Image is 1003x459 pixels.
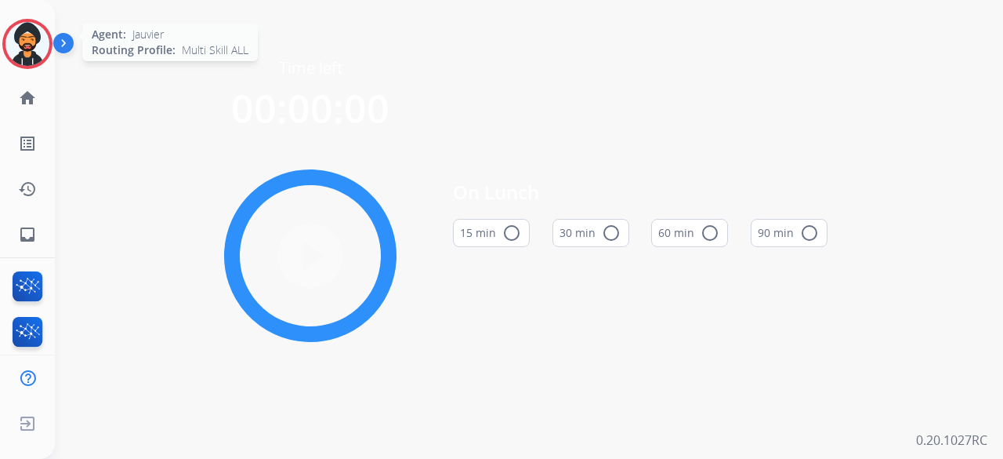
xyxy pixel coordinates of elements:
span: 00:00:00 [231,82,389,135]
button: 90 min [751,219,827,247]
button: 15 min [453,219,530,247]
p: 0.20.1027RC [916,431,987,450]
mat-icon: radio_button_unchecked [701,224,719,242]
mat-icon: radio_button_unchecked [800,224,819,242]
mat-icon: radio_button_unchecked [502,224,521,242]
mat-icon: home [18,89,37,107]
mat-icon: radio_button_unchecked [602,224,621,242]
span: Agent: [92,27,126,42]
mat-icon: list_alt [18,134,37,153]
span: Jauvier [132,27,164,42]
span: Multi Skill ALL [182,42,248,58]
img: avatar [5,22,49,66]
button: 30 min [552,219,629,247]
mat-icon: history [18,180,37,199]
button: 60 min [651,219,728,247]
span: Routing Profile: [92,42,176,58]
span: Time left [279,57,342,79]
span: On Lunch [453,178,827,206]
mat-icon: inbox [18,225,37,244]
